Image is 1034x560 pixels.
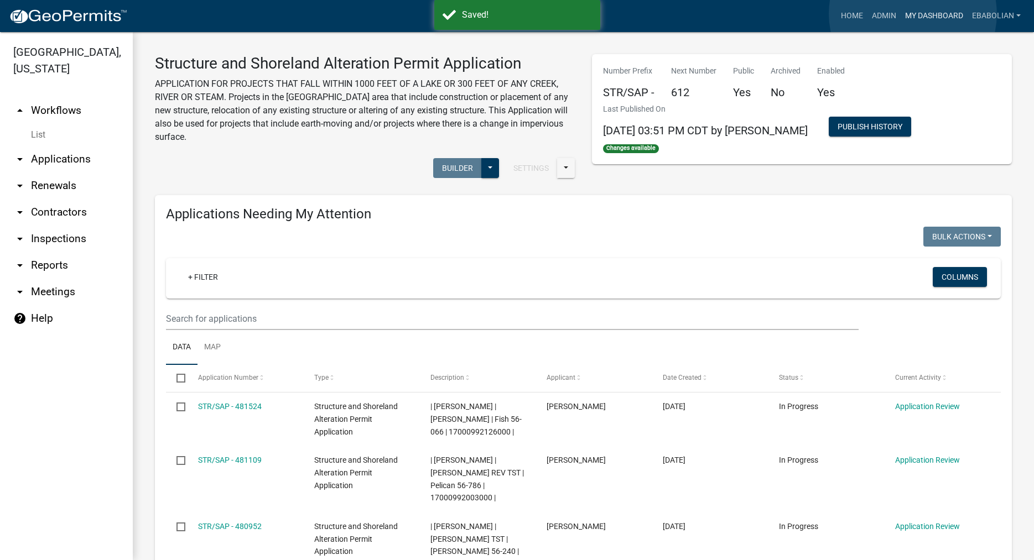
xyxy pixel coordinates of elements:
[462,8,592,22] div: Saved!
[547,374,575,381] span: Applicant
[733,86,754,99] h5: Yes
[13,179,27,192] i: arrow_drop_down
[836,6,867,27] a: Home
[505,158,558,178] button: Settings
[314,374,329,381] span: Type
[166,307,859,330] input: Search for applications
[603,65,654,77] p: Number Prefix
[867,6,901,27] a: Admin
[895,374,941,381] span: Current Activity
[603,124,808,137] span: [DATE] 03:51 PM CDT by [PERSON_NAME]
[13,285,27,299] i: arrow_drop_down
[901,6,968,27] a: My Dashboard
[13,104,27,117] i: arrow_drop_up
[968,6,1025,27] a: ebabolian
[663,456,685,464] span: 09/19/2025
[663,402,685,411] span: 09/20/2025
[198,330,227,365] a: Map
[198,374,258,381] span: Application Number
[198,402,262,411] a: STR/SAP - 481524
[314,456,398,490] span: Structure and Shoreland Alteration Permit Application
[671,65,716,77] p: Next Number
[603,86,654,99] h5: STR/SAP -
[895,522,960,531] a: Application Review
[885,365,1001,391] datatable-header-cell: Current Activity
[547,402,606,411] span: Joseph Rydell
[547,456,606,464] span: Kevin Lally
[166,330,198,365] a: Data
[779,522,818,531] span: In Progress
[13,312,27,325] i: help
[13,259,27,272] i: arrow_drop_down
[430,374,464,381] span: Description
[771,86,801,99] h5: No
[663,522,685,531] span: 09/19/2025
[829,123,911,132] wm-modal-confirm: Workflow Publish History
[817,65,845,77] p: Enabled
[768,365,885,391] datatable-header-cell: Status
[198,522,262,531] a: STR/SAP - 480952
[430,402,522,436] span: | Eric Babolian | MARC A JOHNSON | Fish 56-066 | 17000992126000 |
[771,65,801,77] p: Archived
[817,86,845,99] h5: Yes
[547,522,606,531] span: Brian Richard Brogard
[314,402,398,436] span: Structure and Shoreland Alteration Permit Application
[166,206,1001,222] h4: Applications Needing My Attention
[179,267,227,287] a: + Filter
[420,365,536,391] datatable-header-cell: Description
[663,374,702,381] span: Date Created
[166,365,187,391] datatable-header-cell: Select
[198,456,262,464] a: STR/SAP - 481109
[536,365,652,391] datatable-header-cell: Applicant
[303,365,419,391] datatable-header-cell: Type
[13,206,27,219] i: arrow_drop_down
[13,153,27,166] i: arrow_drop_down
[895,402,960,411] a: Application Review
[829,117,911,137] button: Publish History
[895,456,960,464] a: Application Review
[779,374,798,381] span: Status
[13,232,27,245] i: arrow_drop_down
[430,456,524,502] span: | Eric Babolian | LALLY SANDBERG REV TST | Pelican 56-786 | 17000992003000 |
[433,158,482,178] button: Builder
[314,522,398,556] span: Structure and Shoreland Alteration Permit Application
[923,227,1001,247] button: Bulk Actions
[155,54,575,73] h3: Structure and Shoreland Alteration Permit Application
[155,77,575,144] p: APPLICATION FOR PROJECTS THAT FALL WITHIN 1000 FEET OF A LAKE OR 300 FEET OF ANY CREEK, RIVER OR ...
[187,365,303,391] datatable-header-cell: Application Number
[652,365,768,391] datatable-header-cell: Date Created
[671,86,716,99] h5: 612
[603,144,659,153] span: Changes available
[733,65,754,77] p: Public
[933,267,987,287] button: Columns
[779,456,818,464] span: In Progress
[779,402,818,411] span: In Progress
[603,103,808,115] p: Last Published On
